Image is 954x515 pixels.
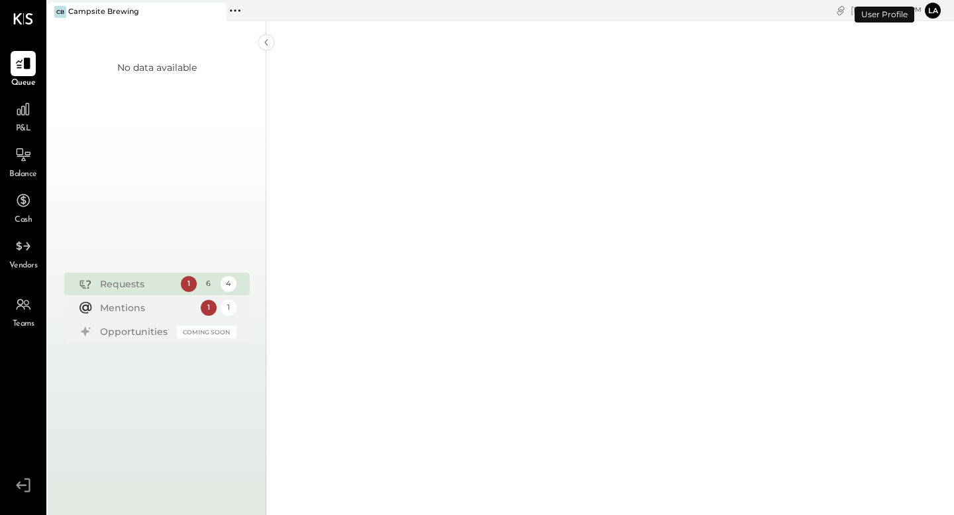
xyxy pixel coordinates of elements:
span: Teams [13,318,34,330]
div: Opportunities [100,325,170,338]
div: Campsite Brewing [68,7,139,17]
div: 1 [201,300,217,316]
div: 1 [221,300,237,316]
span: P&L [16,123,31,135]
a: P&L [1,97,46,135]
span: Cash [15,214,32,226]
div: copy link [834,3,847,17]
div: 4 [221,276,237,292]
div: No data available [117,61,197,74]
a: Teams [1,292,46,330]
a: Cash [1,188,46,226]
div: 6 [201,276,217,292]
div: Mentions [100,301,194,314]
div: CB [54,6,66,18]
span: 12 : 07 [882,4,908,17]
span: pm [910,5,922,15]
div: [DATE] [851,4,922,17]
span: Queue [11,77,36,89]
span: Vendors [9,260,38,272]
div: 1 [181,276,197,292]
button: La [925,3,941,19]
a: Queue [1,51,46,89]
a: Balance [1,142,46,181]
div: User Profile [855,7,914,23]
div: Requests [100,277,174,291]
a: Vendors [1,234,46,272]
div: Coming Soon [177,326,237,338]
span: Balance [9,169,37,181]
